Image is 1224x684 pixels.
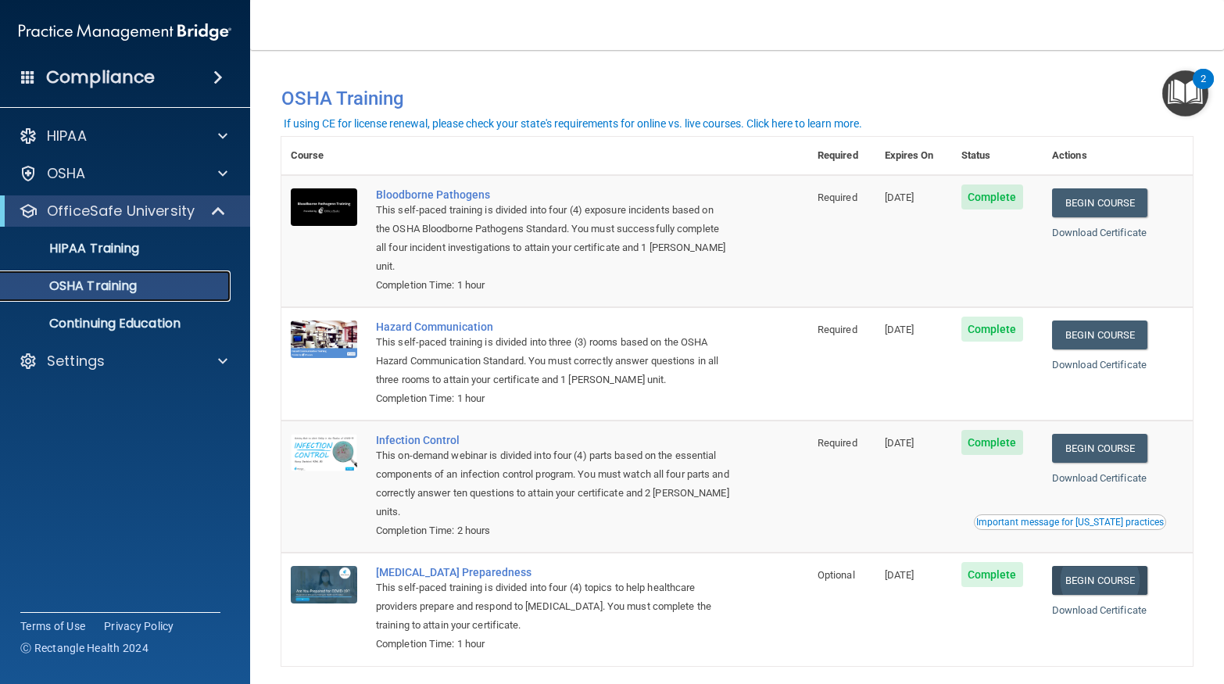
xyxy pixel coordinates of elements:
div: If using CE for license renewal, please check your state's requirements for online vs. live cours... [284,118,862,129]
a: Begin Course [1052,188,1147,217]
p: Continuing Education [10,316,224,331]
th: Status [952,137,1043,175]
div: Completion Time: 2 hours [376,521,730,540]
a: HIPAA [19,127,227,145]
div: Important message for [US_STATE] practices [976,517,1164,527]
span: Complete [961,430,1023,455]
button: Read this if you are a dental practitioner in the state of CA [974,514,1166,530]
th: Course [281,137,367,175]
p: HIPAA [47,127,87,145]
a: Bloodborne Pathogens [376,188,730,201]
span: [DATE] [885,437,914,449]
span: Complete [961,317,1023,342]
p: Settings [47,352,105,371]
span: Ⓒ Rectangle Health 2024 [20,640,149,656]
div: This self-paced training is divided into three (3) rooms based on the OSHA Hazard Communication S... [376,333,730,389]
a: OfficeSafe University [19,202,227,220]
a: Download Certificate [1052,227,1147,238]
span: [DATE] [885,192,914,203]
a: Download Certificate [1052,604,1147,616]
a: Begin Course [1052,566,1147,595]
span: Required [818,324,857,335]
a: Download Certificate [1052,472,1147,484]
a: Begin Course [1052,434,1147,463]
div: This self-paced training is divided into four (4) exposure incidents based on the OSHA Bloodborne... [376,201,730,276]
a: Download Certificate [1052,359,1147,371]
span: [DATE] [885,569,914,581]
div: 2 [1201,79,1206,99]
th: Required [808,137,875,175]
h4: OSHA Training [281,88,1193,109]
th: Expires On [875,137,952,175]
span: Optional [818,569,855,581]
a: Privacy Policy [104,618,174,634]
div: Completion Time: 1 hour [376,389,730,408]
div: Completion Time: 1 hour [376,276,730,295]
a: Terms of Use [20,618,85,634]
a: Settings [19,352,227,371]
a: [MEDICAL_DATA] Preparedness [376,566,730,578]
p: OSHA Training [10,278,137,294]
div: Completion Time: 1 hour [376,635,730,654]
div: This on-demand webinar is divided into four (4) parts based on the essential components of an inf... [376,446,730,521]
div: This self-paced training is divided into four (4) topics to help healthcare providers prepare and... [376,578,730,635]
a: OSHA [19,164,227,183]
span: Required [818,437,857,449]
button: Open Resource Center, 2 new notifications [1162,70,1208,116]
span: Complete [961,562,1023,587]
span: [DATE] [885,324,914,335]
p: OfficeSafe University [47,202,195,220]
a: Infection Control [376,434,730,446]
a: Begin Course [1052,321,1147,349]
p: OSHA [47,164,86,183]
img: PMB logo [19,16,231,48]
th: Actions [1043,137,1193,175]
h4: Compliance [46,66,155,88]
a: Hazard Communication [376,321,730,333]
button: If using CE for license renewal, please check your state's requirements for online vs. live cours... [281,116,864,131]
p: HIPAA Training [10,241,139,256]
span: Complete [961,184,1023,209]
span: Required [818,192,857,203]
